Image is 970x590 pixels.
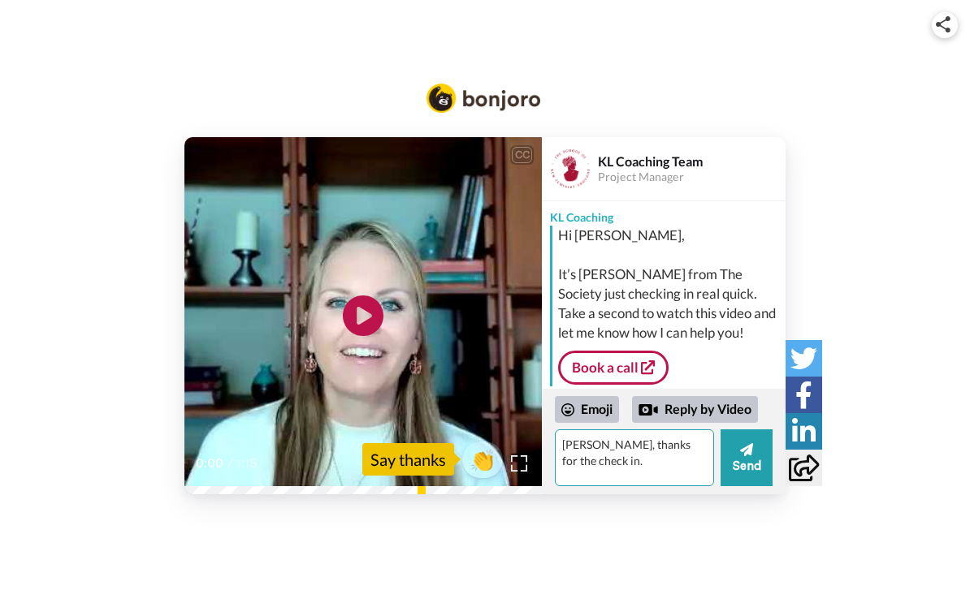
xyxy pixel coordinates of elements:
textarea: [PERSON_NAME], thanks for the check in. [555,429,714,486]
div: Hi [PERSON_NAME], It’s [PERSON_NAME] from The Society just checking in real quick. Take a second ... [558,226,782,342]
img: Bonjoro Logo [427,84,540,113]
div: Emoji [555,396,619,422]
div: KL Coaching [542,201,786,226]
img: Full screen [511,455,527,472]
div: Reply by Video [632,396,758,424]
button: Send [721,429,773,486]
div: Say thanks [362,443,454,476]
span: / [227,454,233,473]
div: Reply by Video [639,400,658,420]
img: Profile Image [551,149,590,188]
button: 👏 [462,441,503,478]
span: 👏 [462,446,503,472]
img: ic_share.svg [936,16,951,32]
a: Book a call [558,351,669,385]
span: 1:15 [236,454,265,473]
div: KL Coaching Team [598,153,785,169]
div: Project Manager [598,170,785,184]
div: CC [512,147,532,163]
span: 0:00 [196,454,224,473]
